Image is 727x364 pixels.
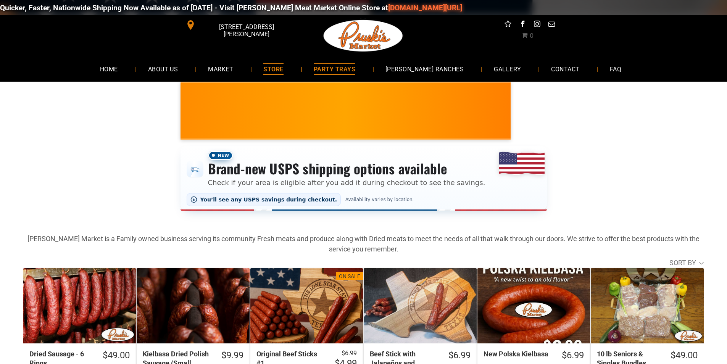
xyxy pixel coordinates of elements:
a: Kielbasa Dried Polish Sausage (Small Batch) [137,268,249,343]
a: PARTY TRAYS [302,59,367,79]
div: Shipping options announcement [181,146,547,211]
div: $49.00 [103,350,130,361]
span: 0 [530,32,534,39]
a: [PERSON_NAME] RANCHES [374,59,475,79]
span: [STREET_ADDRESS][PERSON_NAME] [197,19,295,42]
a: CONTACT [540,59,591,79]
a: On SaleOriginal Beef Sticks #1 [250,268,363,343]
strong: [PERSON_NAME] Market is a Family owned business serving its community Fresh meats and produce alo... [27,235,700,253]
a: instagram [532,19,542,31]
a: [DOMAIN_NAME][URL] [381,3,455,12]
div: New Polska Kielbasa [484,350,552,358]
span: Availability varies by location. [344,197,415,202]
a: facebook [517,19,527,31]
a: GALLERY [482,59,532,79]
div: $49.00 [671,350,698,361]
span: New [208,151,233,160]
div: On Sale [339,273,360,280]
a: Dried Sausage - 6 Rings [23,268,136,343]
div: $9.99 [221,350,243,361]
h3: Brand-new USPS shipping options available [208,160,485,177]
a: [STREET_ADDRESS][PERSON_NAME] [181,19,297,31]
p: Check if your area is eligible after you add it during checkout to see the savings. [208,177,485,188]
a: STORE [252,59,295,79]
a: $6.99New Polska Kielbasa [477,350,590,361]
span: [PERSON_NAME] MARKET [501,116,651,128]
a: ABOUT US [137,59,190,79]
span: PARTY TRAYS [314,63,355,74]
div: $6.99 [562,350,584,361]
a: Social network [503,19,513,31]
s: $6.99 [342,350,357,357]
a: MARKET [197,59,245,79]
a: FAQ [598,59,633,79]
div: $6.99 [448,350,471,361]
a: email [546,19,556,31]
a: HOME [89,59,129,79]
a: Beef Stick with Jalapeños and Cheese [364,268,476,343]
span: You’ll see any USPS savings during checkout. [200,196,337,203]
a: New Polska Kielbasa [477,268,590,343]
a: 10 lb Seniors &amp; Singles Bundles [591,268,703,343]
img: Pruski-s+Market+HQ+Logo2-1920w.png [322,15,405,56]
